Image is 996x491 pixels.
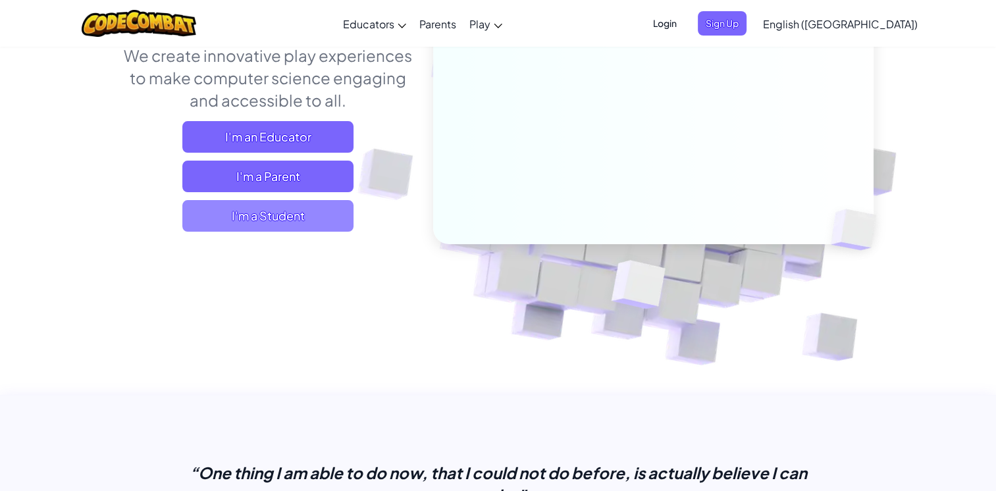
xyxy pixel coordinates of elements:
[645,11,685,36] button: Login
[463,6,509,41] a: Play
[82,10,197,37] img: CodeCombat logo
[182,121,354,153] a: I'm an Educator
[808,182,907,278] img: Overlap cubes
[469,17,490,31] span: Play
[413,6,463,41] a: Parents
[123,44,413,111] p: We create innovative play experiences to make computer science engaging and accessible to all.
[756,6,924,41] a: English ([GEOGRAPHIC_DATA])
[579,232,696,342] img: Overlap cubes
[182,161,354,192] a: I'm a Parent
[182,200,354,232] button: I'm a Student
[698,11,747,36] button: Sign Up
[763,17,918,31] span: English ([GEOGRAPHIC_DATA])
[336,6,413,41] a: Educators
[343,17,394,31] span: Educators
